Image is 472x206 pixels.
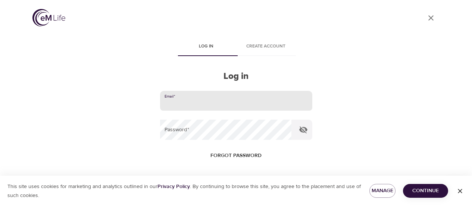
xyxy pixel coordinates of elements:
button: Manage [369,184,396,198]
a: Privacy Policy [157,183,190,190]
span: Forgot password [210,151,262,160]
h2: Log in [160,71,312,82]
span: Create account [241,43,291,50]
span: Manage [375,186,390,196]
img: logo [32,9,65,27]
span: Continue [409,186,442,196]
button: Continue [403,184,448,198]
span: Remember Me [172,175,206,183]
a: close [422,9,440,27]
span: Log in [181,43,232,50]
div: disabled tabs example [160,38,312,56]
button: Forgot password [207,149,265,163]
